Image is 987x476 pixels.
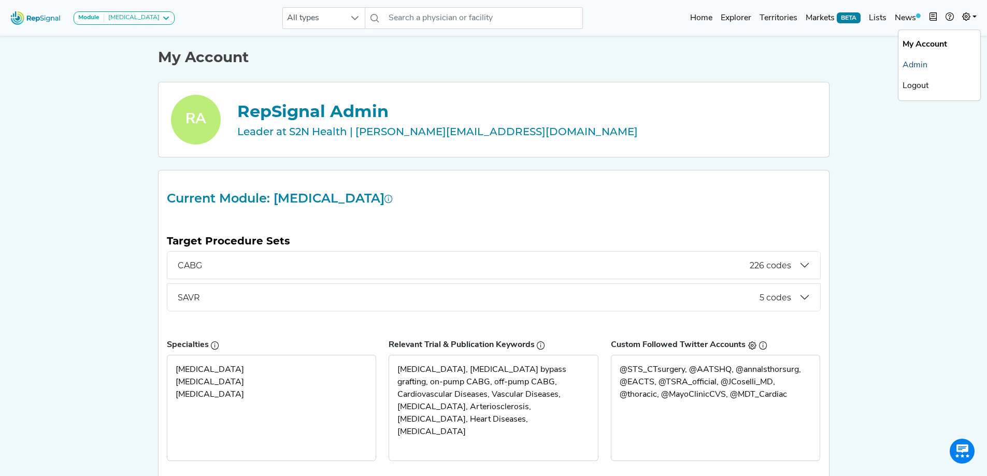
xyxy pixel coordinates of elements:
h6: Custom Followed Twitter Accounts [611,340,821,350]
div: RepSignal Admin [237,99,817,124]
strong: Module [78,15,99,21]
h1: My Account [158,49,829,66]
h2: Current Module: [MEDICAL_DATA] [161,191,827,206]
a: Territories [755,8,802,28]
a: Home [686,8,717,28]
span: 226 codes [750,261,791,270]
div: [MEDICAL_DATA] [176,388,368,401]
span: All types [283,8,345,28]
div: [MEDICAL_DATA] [176,376,368,388]
div: Leader at S2N Health | [PERSON_NAME][EMAIL_ADDRESS][DOMAIN_NAME] [237,124,817,139]
div: @STS_CTsurgery, @AATSHQ, @annalsthorsurg, @EACTS, @TSRA_official, @JCoselli_MD, @thoracic, @MayoC... [620,364,812,401]
button: Intel Book [925,8,941,28]
a: Explorer [717,8,755,28]
span: CABG [178,261,750,270]
div: [MEDICAL_DATA] [104,14,160,22]
span: SAVR [178,293,760,302]
a: My Account [898,34,980,55]
a: MarketsBETA [802,8,865,28]
span: BETA [837,12,861,23]
a: News [891,8,925,28]
h6: Relevant Trial & Publication Keywords [389,340,598,350]
button: Module[MEDICAL_DATA] [74,11,175,25]
button: SAVR5 codes [167,284,820,311]
div: [MEDICAL_DATA] [176,364,368,376]
a: Admin [898,55,980,76]
button: CABG226 codes [167,252,820,279]
div: [MEDICAL_DATA], [MEDICAL_DATA] bypass grafting, on-pump CABG, off-pump CABG, Cardiovascular Disea... [397,364,590,438]
input: Search a physician or facility [384,7,582,29]
div: RA [171,95,221,145]
a: Logout [898,76,980,96]
h6: Specialties [167,340,377,350]
span: 5 codes [760,293,791,302]
a: Lists [865,8,891,28]
h5: Target Procedure Sets [167,235,821,247]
